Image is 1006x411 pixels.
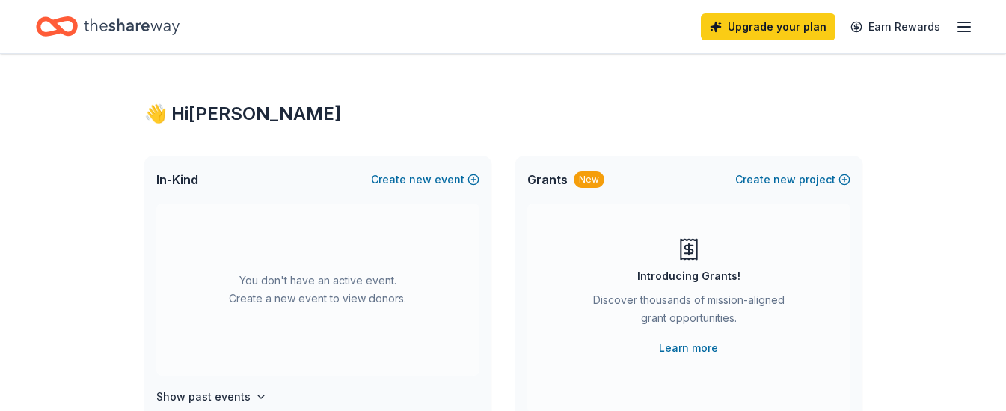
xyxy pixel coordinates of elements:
a: Home [36,9,180,44]
div: New [574,171,604,188]
div: You don't have an active event. Create a new event to view donors. [156,204,479,376]
span: Grants [527,171,568,189]
button: Show past events [156,388,267,406]
span: new [409,171,432,189]
div: Introducing Grants! [637,267,740,285]
a: Upgrade your plan [701,13,835,40]
a: Earn Rewards [841,13,949,40]
button: Createnewevent [371,171,479,189]
button: Createnewproject [735,171,850,189]
h4: Show past events [156,388,251,406]
div: Discover thousands of mission-aligned grant opportunities. [587,291,791,333]
span: In-Kind [156,171,198,189]
span: new [773,171,796,189]
div: 👋 Hi [PERSON_NAME] [144,102,862,126]
a: Learn more [659,339,718,357]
